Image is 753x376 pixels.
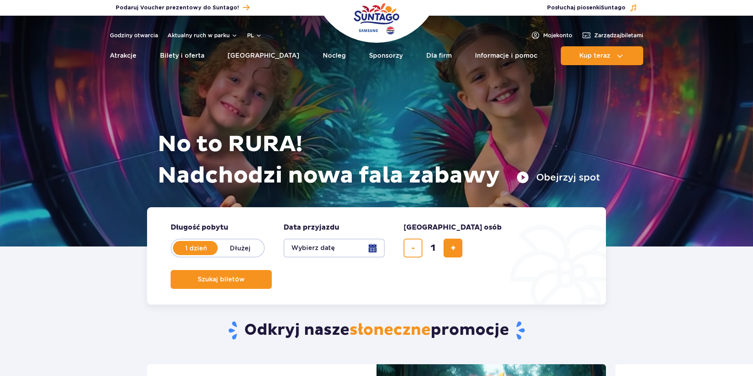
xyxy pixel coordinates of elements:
a: Informacje i pomoc [475,46,537,65]
button: Posłuchaj piosenkiSuntago [547,4,637,12]
a: Dla firm [426,46,452,65]
button: pl [247,31,262,39]
a: Zarządzajbiletami [582,31,643,40]
button: Aktualny ruch w parku [167,32,238,38]
span: Kup teraz [579,52,610,59]
button: Szukaj biletów [171,270,272,289]
span: Podaruj Voucher prezentowy do Suntago! [116,4,239,12]
span: Moje konto [543,31,572,39]
a: Mojekonto [531,31,572,40]
a: [GEOGRAPHIC_DATA] [227,46,299,65]
span: Szukaj biletów [198,276,245,283]
a: Godziny otwarcia [110,31,158,39]
h2: Odkryj nasze promocje [147,320,606,341]
a: Atrakcje [110,46,136,65]
span: Zarządzaj biletami [594,31,643,39]
span: Posłuchaj piosenki [547,4,626,12]
span: słoneczne [349,320,431,340]
span: Data przyjazdu [284,223,339,232]
a: Nocleg [323,46,346,65]
button: Kup teraz [561,46,643,65]
button: usuń bilet [404,239,422,257]
a: Podaruj Voucher prezentowy do Suntago! [116,2,249,13]
form: Planowanie wizyty w Park of Poland [147,207,606,305]
a: Sponsorzy [369,46,403,65]
a: Bilety i oferta [160,46,204,65]
input: liczba biletów [424,239,442,257]
span: Suntago [601,5,626,11]
label: 1 dzień [174,240,218,256]
span: Długość pobytu [171,223,228,232]
label: Dłużej [218,240,262,256]
button: Obejrzyj spot [517,171,600,184]
h1: No to RURA! Nadchodzi nowa fala zabawy [158,129,600,192]
button: Wybierz datę [284,239,385,257]
span: [GEOGRAPHIC_DATA] osób [404,223,502,232]
button: dodaj bilet [444,239,462,257]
